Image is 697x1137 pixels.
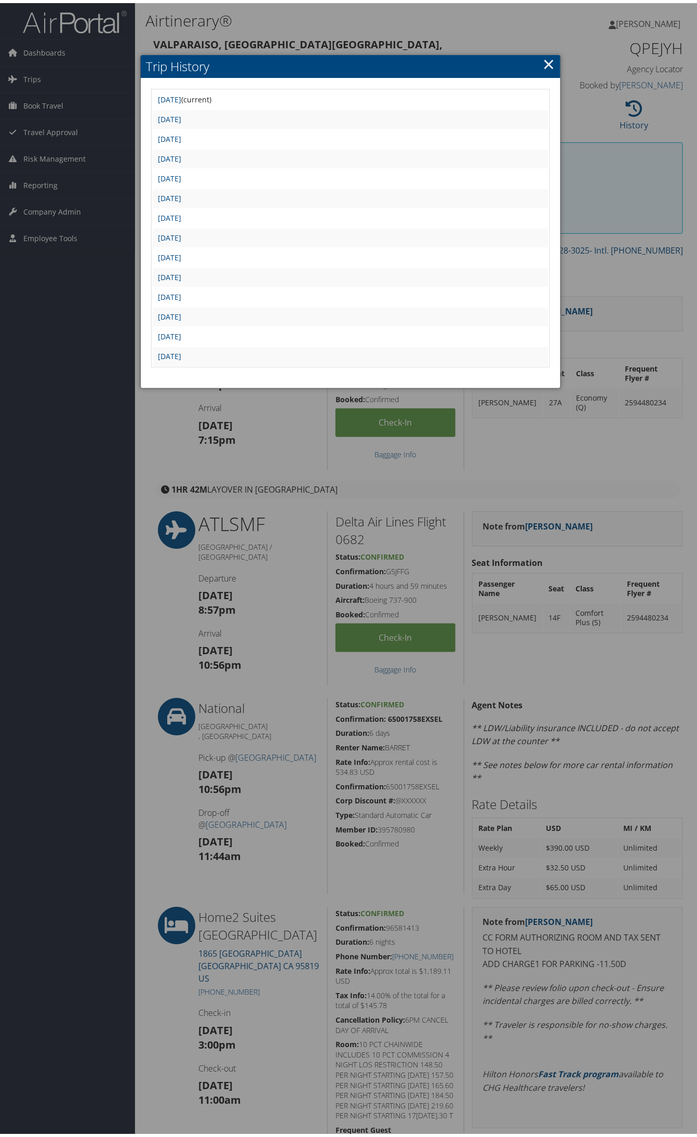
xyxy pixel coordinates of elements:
[158,190,181,200] a: [DATE]
[158,170,181,180] a: [DATE]
[158,328,181,338] a: [DATE]
[158,269,181,279] a: [DATE]
[158,230,181,240] a: [DATE]
[158,91,181,101] a: [DATE]
[158,151,181,161] a: [DATE]
[158,131,181,141] a: [DATE]
[158,210,181,220] a: [DATE]
[158,249,181,259] a: [DATE]
[153,87,548,106] td: (current)
[158,111,181,121] a: [DATE]
[158,289,181,299] a: [DATE]
[158,309,181,319] a: [DATE]
[543,50,555,71] a: ×
[158,348,181,358] a: [DATE]
[141,52,560,75] h2: Trip History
